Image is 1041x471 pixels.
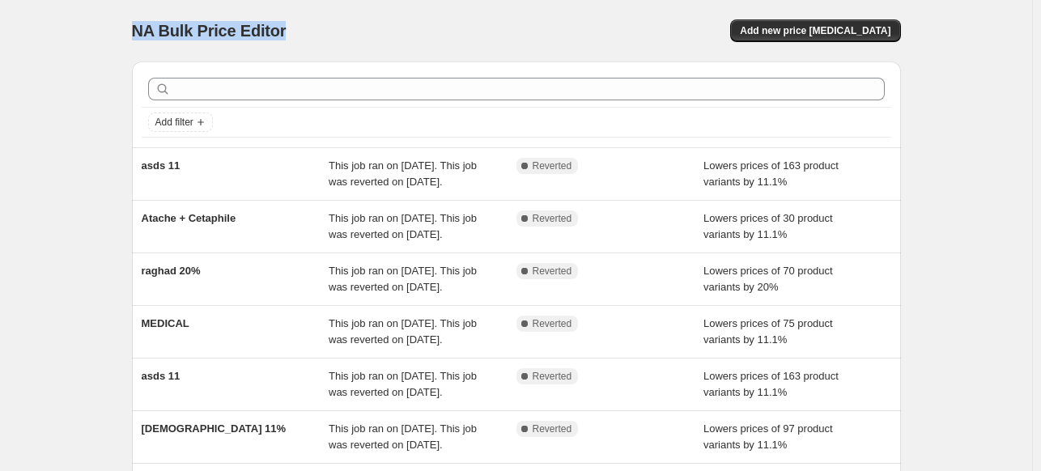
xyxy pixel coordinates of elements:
span: Reverted [533,317,572,330]
button: Add filter [148,112,213,132]
span: This job ran on [DATE]. This job was reverted on [DATE]. [329,265,477,293]
span: Lowers prices of 30 product variants by 11.1% [703,212,833,240]
span: This job ran on [DATE]. This job was reverted on [DATE]. [329,422,477,451]
span: This job ran on [DATE]. This job was reverted on [DATE]. [329,370,477,398]
span: Reverted [533,212,572,225]
span: Lowers prices of 163 product variants by 11.1% [703,370,839,398]
span: NA Bulk Price Editor [132,22,287,40]
span: This job ran on [DATE]. This job was reverted on [DATE]. [329,317,477,346]
span: Reverted [533,370,572,383]
span: Lowers prices of 70 product variants by 20% [703,265,833,293]
span: This job ran on [DATE]. This job was reverted on [DATE]. [329,159,477,188]
span: Reverted [533,265,572,278]
span: asds 11 [142,370,181,382]
span: Add filter [155,116,193,129]
button: Add new price [MEDICAL_DATA] [730,19,900,42]
span: raghad 20% [142,265,201,277]
span: Reverted [533,159,572,172]
span: [DEMOGRAPHIC_DATA] 11% [142,422,287,435]
span: Lowers prices of 163 product variants by 11.1% [703,159,839,188]
span: Lowers prices of 75 product variants by 11.1% [703,317,833,346]
span: Lowers prices of 97 product variants by 11.1% [703,422,833,451]
span: Reverted [533,422,572,435]
span: This job ran on [DATE]. This job was reverted on [DATE]. [329,212,477,240]
span: MEDICAL [142,317,189,329]
span: asds 11 [142,159,181,172]
span: Atache + Cetaphile [142,212,236,224]
span: Add new price [MEDICAL_DATA] [740,24,890,37]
